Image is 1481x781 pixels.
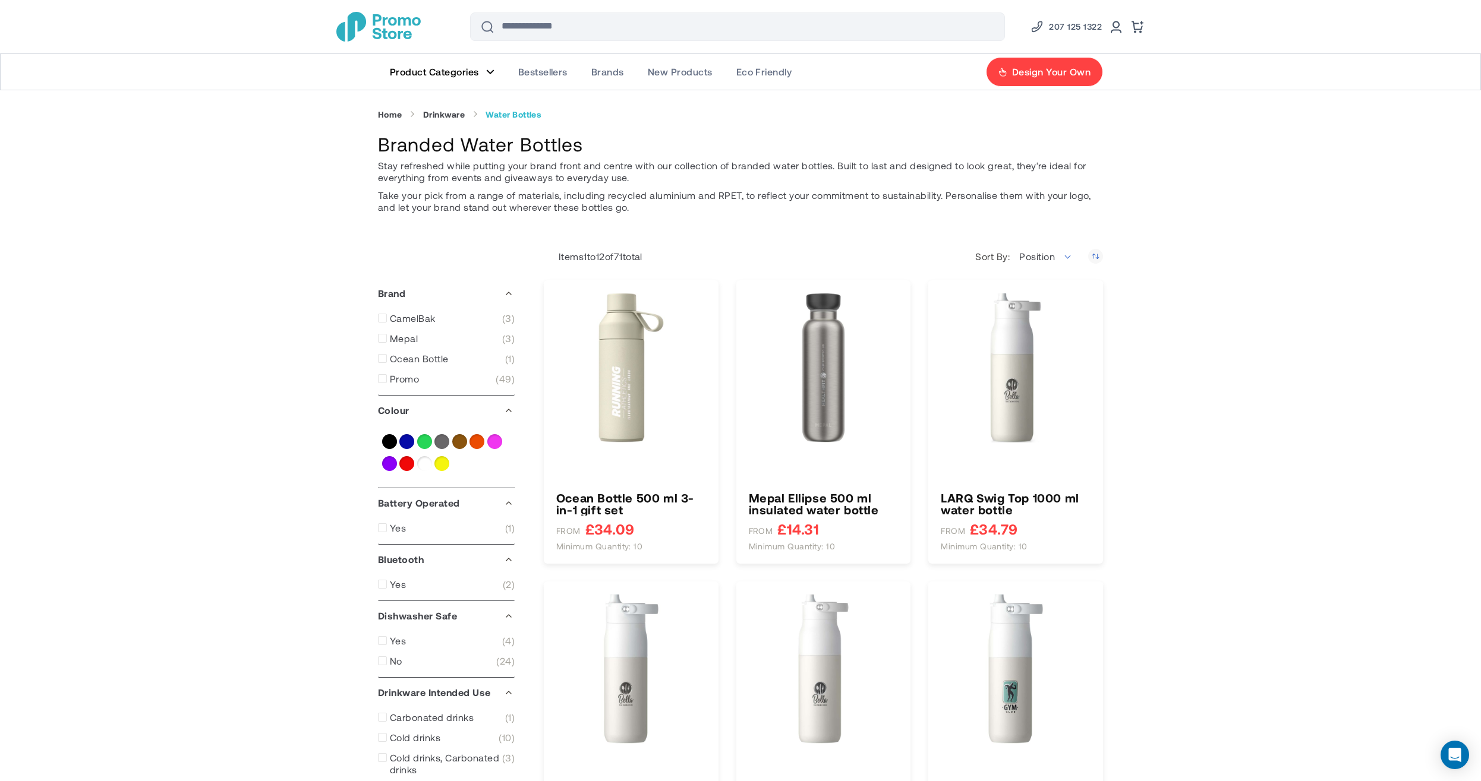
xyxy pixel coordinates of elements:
span: Eco Friendly [736,66,792,78]
a: Grey [434,434,449,449]
span: 3 [502,312,515,324]
a: Drinkware [423,109,465,120]
div: Dishwasher Safe [378,601,515,631]
span: 10 [499,732,515,744]
a: Natural [452,434,467,449]
span: 3 [502,752,515,776]
label: Sort By [975,251,1013,263]
span: FROM [556,526,581,536]
a: Yellow [434,456,449,471]
a: Phone [1030,20,1102,34]
span: 3 [502,333,515,344]
span: 24 [496,655,515,667]
a: Mepal 3 [378,333,515,344]
div: Colour [378,396,515,425]
span: £34.79 [970,521,1017,536]
a: Brands [579,54,636,90]
button: Search [473,12,502,41]
span: New Products [648,66,713,78]
span: Brands [591,66,624,78]
span: Minimum quantity: 10 [556,541,643,552]
span: Yes [390,578,406,590]
img: LARQ Swig Top 680 ml water bottle [556,594,706,744]
div: Open Intercom Messenger [1441,741,1469,769]
span: Promo [390,373,419,385]
img: Ocean Bottle 500 ml 3-in-1 gift set [556,293,706,442]
span: 1 [584,251,587,262]
span: Position [1013,245,1079,268]
span: 71 [614,251,623,262]
span: FROM [749,526,773,536]
a: Green [417,434,432,449]
a: Yes 2 [378,578,515,590]
p: Take your pick from a range of materials, including recycled aluminium and RPET, to reflect your ... [378,189,1103,213]
span: Minimum quantity: 10 [749,541,836,552]
span: Cold drinks, Carbonated drinks [390,752,502,776]
a: Purple [382,456,397,471]
a: Yes 1 [378,522,515,534]
span: No [390,655,402,667]
span: Minimum quantity: 10 [941,541,1028,552]
span: Yes [390,522,406,534]
span: Mepal [390,333,418,344]
a: New Products [636,54,724,90]
span: Carbonated drinks [390,712,474,723]
span: 12 [596,251,605,262]
span: Product Categories [390,66,479,78]
span: Design Your Own [1012,66,1091,78]
a: Set Descending Direction [1088,249,1103,264]
a: LARQ Swig Top 1000 ml water bottle [941,293,1091,442]
span: Ocean Bottle [390,353,449,365]
a: White [417,456,432,471]
a: Promo 49 [378,373,515,385]
span: FROM [941,526,965,536]
span: 49 [496,373,515,385]
a: Mepal Ellipse 500 ml insulated water bottle [749,492,899,516]
a: Yes 4 [378,635,515,647]
span: Position [1019,251,1055,262]
a: Pink [487,434,502,449]
span: 4 [502,635,515,647]
a: Product Categories [378,54,506,90]
a: Ocean Bottle 500 ml 3-in-1 gift set [556,492,706,516]
a: Black [382,434,397,449]
span: 1 [505,522,515,534]
p: Stay refreshed while putting your brand front and centre with our collection of branded water bot... [378,160,1103,184]
a: Blue [399,434,414,449]
span: CamelBak [390,312,436,324]
div: Bluetooth [378,545,515,574]
a: CamelBak 3 [378,312,515,324]
img: LARQ PureVisTM 2.0 680 ml water bottle [941,594,1091,744]
a: Carbonated drinks 1 [378,712,515,723]
strong: Water Bottles [486,109,541,120]
span: 207 125 1322 [1049,20,1102,34]
span: 1 [505,353,515,365]
a: Orange [469,434,484,449]
div: Drinkware Intended Use [378,678,515,707]
a: LARQ Swig Top 1000 ml water bottle [941,492,1091,516]
img: Promotional Merchandise [336,12,421,42]
img: Mepal Ellipse 500 ml insulated water bottle [749,293,899,442]
span: 1 [505,712,515,723]
div: Brand [378,279,515,308]
a: Home [378,109,402,120]
span: £14.31 [777,521,818,536]
a: Cold drinks 10 [378,732,515,744]
span: £34.09 [585,521,634,536]
a: Red [399,456,414,471]
img: LARQ PureVisTM 2.0 1000 ml water bottle [749,594,899,744]
span: Yes [390,635,406,647]
a: Bestsellers [506,54,579,90]
a: Cold drinks, Carbonated drinks 3 [378,752,515,776]
span: 2 [503,578,515,590]
div: Battery Operated [378,488,515,518]
span: Bestsellers [518,66,568,78]
a: Design Your Own [986,57,1103,87]
h1: Branded Water Bottles [378,131,1103,157]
